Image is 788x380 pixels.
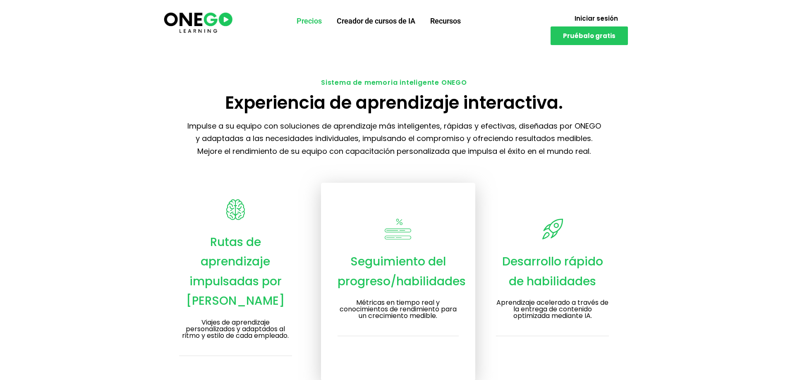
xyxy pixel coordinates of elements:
font: Desarrollo rápido de habilidades [502,253,603,289]
font: Sistema de memoria inteligente ONEGO [321,78,467,87]
font: Recursos [430,17,461,25]
font: Pruébalo gratis [563,31,616,40]
font: Creador de cursos de IA [337,17,415,25]
a: Creador de cursos de IA [329,10,423,32]
font: Aprendizaje acelerado a través de la entrega de contenido optimizada mediante IA. [496,298,608,320]
a: Precios [289,10,329,32]
font: Experiencia de aprendizaje interactiva. [225,91,563,115]
font: Seguimiento del progreso/habilidades [338,253,466,289]
a: Recursos [423,10,468,32]
font: Métricas en tiempo real y conocimientos de rendimiento para un crecimiento medible. [340,298,457,320]
font: Rutas de aprendizaje impulsadas por [PERSON_NAME] [186,234,285,309]
font: Impulse a su equipo con soluciones de aprendizaje más inteligentes, rápidas y efectivas, diseñada... [187,121,601,156]
font: Precios [297,17,322,25]
font: Iniciar sesión [575,14,618,23]
a: Iniciar sesión [565,10,628,26]
font: Viajes de aprendizaje personalizados y adaptados al ritmo y estilo de cada empleado. [182,318,289,340]
a: Pruébalo gratis [551,26,628,45]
